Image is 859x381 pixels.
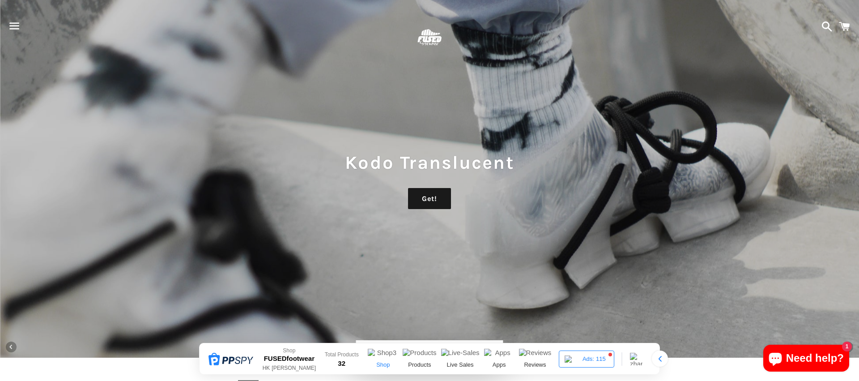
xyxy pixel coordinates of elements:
[838,337,858,357] button: Next slide
[440,337,460,357] button: Pause slideshow
[9,150,850,176] h1: Kodo Translucent
[1,337,21,357] button: Previous slide
[415,23,444,52] img: FUSEDfootwear
[761,345,852,374] inbox-online-store-chat: Shopify online store chat
[408,188,451,210] a: Get!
